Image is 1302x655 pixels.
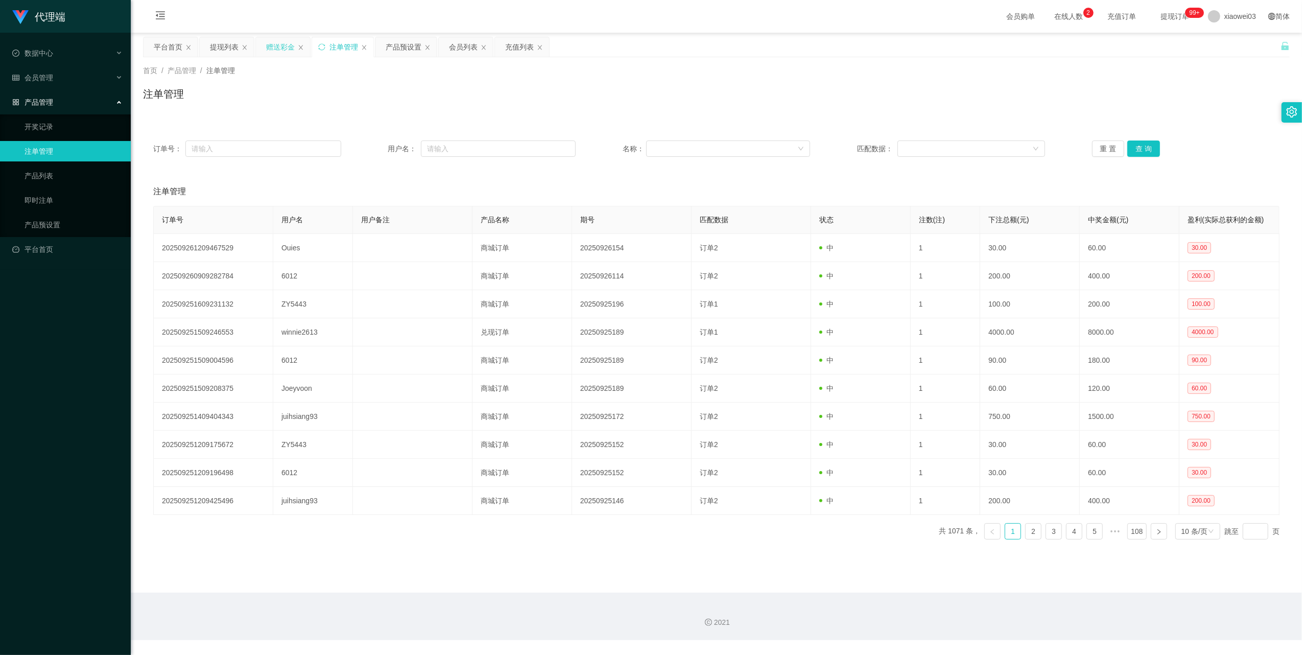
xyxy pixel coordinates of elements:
a: 2 [1026,524,1041,539]
span: 产品名称 [481,216,509,224]
td: 1 [911,290,980,318]
span: 中 [819,440,834,449]
td: 30.00 [980,459,1080,487]
span: 产品管理 [12,98,53,106]
td: Joeyvoon [273,375,353,403]
span: 匹配数据： [857,144,897,154]
div: 充值列表 [505,37,534,57]
i: 图标: close [424,44,431,51]
td: ZY5443 [273,290,353,318]
td: 4000.00 [980,318,1080,346]
td: 180.00 [1080,346,1179,375]
span: 订单号 [162,216,183,224]
span: 订单1 [700,300,718,308]
i: 图标: close [298,44,304,51]
td: 8000.00 [1080,318,1179,346]
td: 202509251509208375 [154,375,273,403]
h1: 代理端 [35,1,65,33]
li: 下一页 [1151,523,1167,540]
span: 中 [819,356,834,364]
td: 商城订单 [472,346,572,375]
td: Ouies [273,234,353,262]
span: 中 [819,328,834,336]
td: 1 [911,431,980,459]
td: 商城订单 [472,290,572,318]
td: 60.00 [1080,234,1179,262]
td: 100.00 [980,290,1080,318]
td: juihsiang93 [273,403,353,431]
i: 图标: left [989,529,996,535]
span: 30.00 [1188,242,1211,253]
span: 订单2 [700,497,718,505]
sup: 2 [1083,8,1094,18]
td: 20250925152 [572,459,692,487]
td: 20250926154 [572,234,692,262]
span: / [161,66,163,75]
span: 数据中心 [12,49,53,57]
div: 产品预设置 [386,37,421,57]
div: 跳至 页 [1224,523,1280,540]
td: 202509251209196498 [154,459,273,487]
span: 订单2 [700,384,718,392]
td: 30.00 [980,431,1080,459]
i: 图标: global [1268,13,1275,20]
i: 图标: close [361,44,367,51]
span: 30.00 [1188,439,1211,450]
span: 60.00 [1188,383,1211,394]
td: 20250925196 [572,290,692,318]
a: 108 [1128,524,1146,539]
i: 图标: close [481,44,487,51]
i: 图标: close [537,44,543,51]
span: 提现订单 [1156,13,1195,20]
li: 上一页 [984,523,1001,540]
h1: 注单管理 [143,86,184,102]
span: 用户备注 [361,216,390,224]
td: 1 [911,346,980,375]
span: 订单2 [700,244,718,252]
td: juihsiang93 [273,487,353,515]
i: 图标: copyright [705,619,712,626]
td: 90.00 [980,346,1080,375]
div: 提现列表 [210,37,239,57]
li: 3 [1046,523,1062,540]
span: 订单2 [700,356,718,364]
button: 重 置 [1092,141,1125,157]
span: 首页 [143,66,157,75]
td: 202509251509246553 [154,318,273,346]
div: 会员列表 [449,37,478,57]
span: 会员管理 [12,74,53,82]
td: 20250925172 [572,403,692,431]
span: 30.00 [1188,467,1211,478]
td: 1 [911,375,980,403]
span: 中 [819,272,834,280]
td: 200.00 [1080,290,1179,318]
td: 1 [911,234,980,262]
span: 中 [819,244,834,252]
i: 图标: sync [318,43,325,51]
td: 商城订单 [472,431,572,459]
td: 20250925189 [572,318,692,346]
i: 图标: appstore-o [12,99,19,106]
td: 兑现订单 [472,318,572,346]
td: 202509251609231132 [154,290,273,318]
li: 共 1071 条， [939,523,980,540]
span: 名称： [623,144,646,154]
td: 商城订单 [472,459,572,487]
span: ••• [1107,523,1123,540]
span: 4000.00 [1188,326,1218,338]
td: 20250926114 [572,262,692,290]
span: 中 [819,384,834,392]
td: 1 [911,262,980,290]
td: 商城订单 [472,262,572,290]
td: 商城订单 [472,234,572,262]
span: 注单管理 [206,66,235,75]
a: 注单管理 [25,141,123,161]
div: 10 条/页 [1181,524,1208,539]
i: 图标: down [1208,528,1214,535]
span: / [200,66,202,75]
span: 匹配数据 [700,216,728,224]
span: 订单2 [700,412,718,420]
td: 60.00 [1080,431,1179,459]
td: 202509251409404343 [154,403,273,431]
